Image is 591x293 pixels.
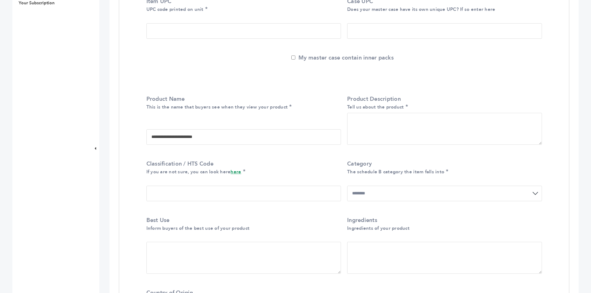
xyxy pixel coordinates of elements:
[347,169,444,175] small: The schedule B category the item falls into
[146,6,204,12] small: UPC code printed on unit
[146,104,288,110] small: This is the name that buyers see when they view your product
[146,225,250,231] small: Inform buyers of the best use of your product
[146,95,338,111] label: Product Name
[347,216,539,232] label: Ingredients
[291,55,295,60] input: My master case contain inner packs
[347,6,495,12] small: Does your master case have its own unique UPC? If so enter here
[347,95,539,111] label: Product Description
[291,54,394,62] label: My master case contain inner packs
[146,160,338,175] label: Classification / HTS Code
[347,104,404,110] small: Tell us about the product
[146,169,241,175] small: If you are not sure, you can look here
[347,160,539,175] label: Category
[347,225,410,231] small: Ingredients of your product
[231,169,241,175] a: here
[146,216,338,232] label: Best Use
